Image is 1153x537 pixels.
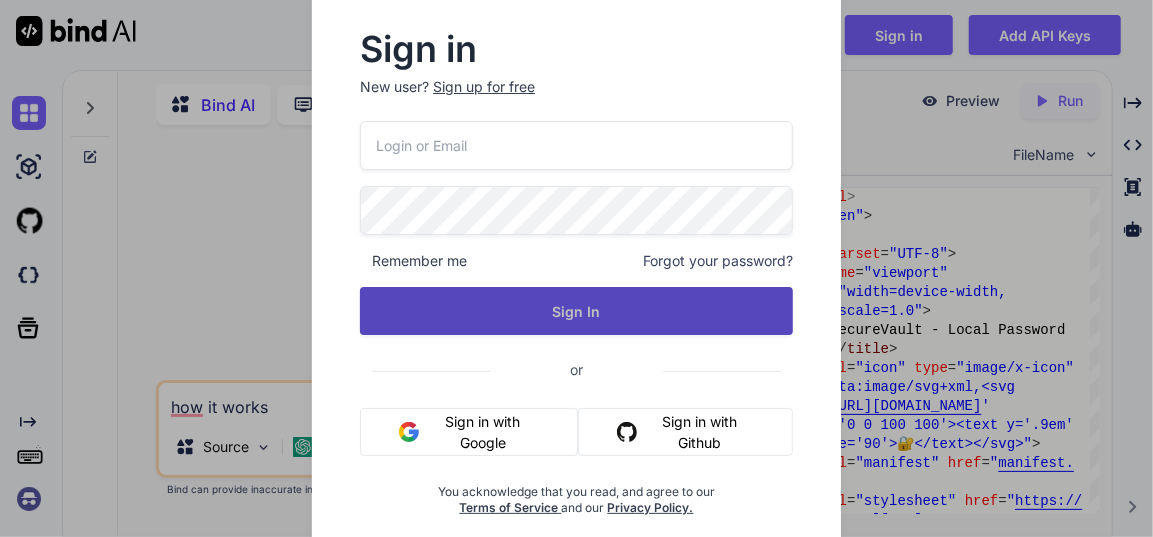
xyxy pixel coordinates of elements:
[360,287,793,335] button: Sign In
[607,500,693,515] a: Privacy Policy.
[360,77,793,121] p: New user?
[432,472,720,516] div: You acknowledge that you read, and agree to our and our
[360,121,793,170] input: Login or Email
[360,33,793,65] h2: Sign in
[433,77,535,97] div: Sign up for free
[578,408,793,456] button: Sign in with Github
[459,500,561,515] a: Terms of Service
[360,408,578,456] button: Sign in with Google
[490,345,663,394] span: or
[617,422,637,442] img: github
[399,422,419,442] img: google
[643,251,793,271] span: Forgot your password?
[360,251,467,271] span: Remember me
